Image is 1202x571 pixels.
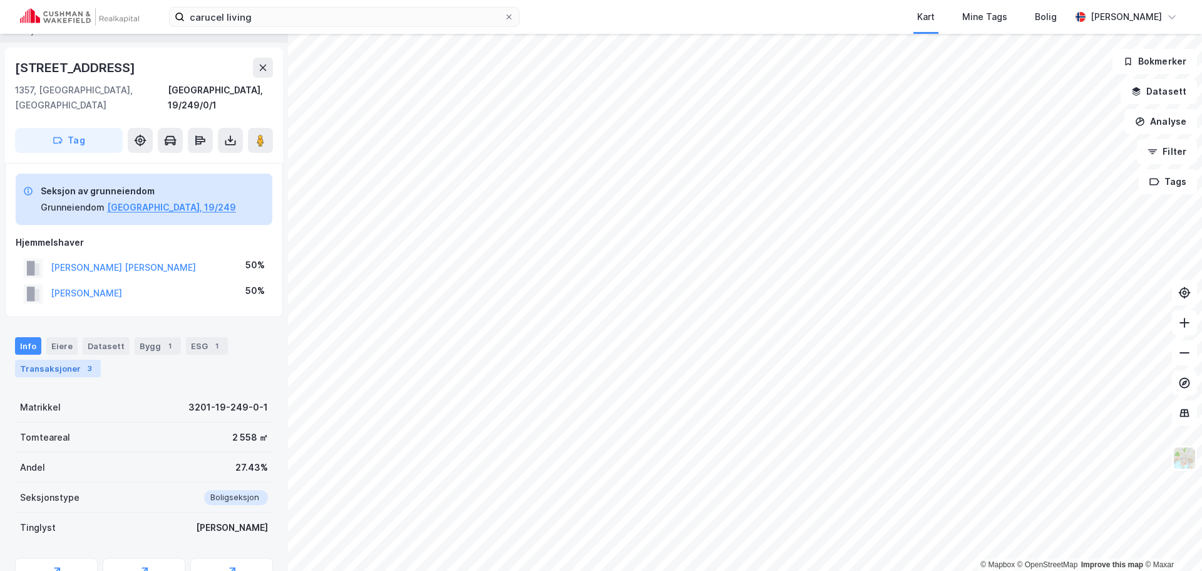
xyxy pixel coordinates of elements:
[1124,109,1197,134] button: Analyse
[235,460,268,475] div: 27.43%
[20,490,80,505] div: Seksjonstype
[15,58,138,78] div: [STREET_ADDRESS]
[1121,79,1197,104] button: Datasett
[1081,560,1143,569] a: Improve this map
[1017,560,1078,569] a: OpenStreetMap
[20,8,139,26] img: cushman-wakefield-realkapital-logo.202ea83816669bd177139c58696a8fa1.svg
[168,83,273,113] div: [GEOGRAPHIC_DATA], 19/249/0/1
[1139,511,1202,571] div: Kontrollprogram for chat
[15,337,41,355] div: Info
[41,200,105,215] div: Grunneiendom
[232,430,268,445] div: 2 558 ㎡
[20,520,56,535] div: Tinglyst
[245,258,265,273] div: 50%
[1173,446,1196,470] img: Z
[20,400,61,415] div: Matrikkel
[15,83,168,113] div: 1357, [GEOGRAPHIC_DATA], [GEOGRAPHIC_DATA]
[1091,9,1162,24] div: [PERSON_NAME]
[185,8,504,26] input: Søk på adresse, matrikkel, gårdeiere, leietakere eller personer
[917,9,935,24] div: Kart
[1139,511,1202,571] iframe: Chat Widget
[1112,49,1197,74] button: Bokmerker
[15,360,101,377] div: Transaksjoner
[980,560,1015,569] a: Mapbox
[135,337,181,355] div: Bygg
[1035,9,1057,24] div: Bolig
[41,184,236,199] div: Seksjon av grunneiendom
[196,520,268,535] div: [PERSON_NAME]
[46,337,78,355] div: Eiere
[15,128,123,153] button: Tag
[962,9,1007,24] div: Mine Tags
[20,430,70,445] div: Tomteareal
[188,400,268,415] div: 3201-19-249-0-1
[163,340,176,352] div: 1
[20,460,45,475] div: Andel
[83,337,130,355] div: Datasett
[186,337,228,355] div: ESG
[16,235,272,250] div: Hjemmelshaver
[83,362,96,375] div: 3
[210,340,223,352] div: 1
[1139,169,1197,194] button: Tags
[107,200,236,215] button: [GEOGRAPHIC_DATA], 19/249
[245,283,265,298] div: 50%
[1137,139,1197,164] button: Filter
